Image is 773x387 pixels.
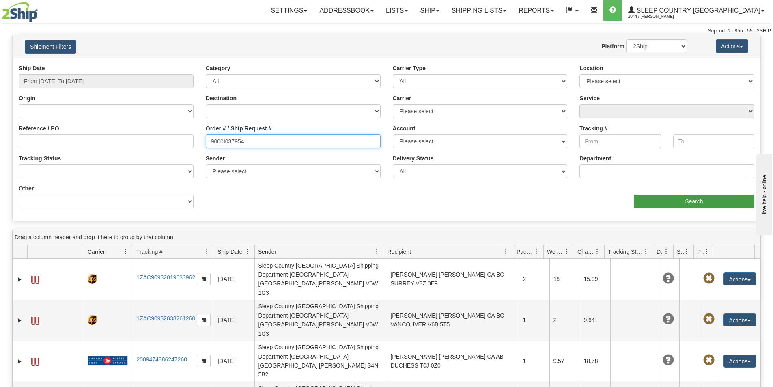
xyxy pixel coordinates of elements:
[387,259,519,300] td: [PERSON_NAME] [PERSON_NAME] CA BC SURREY V3Z 0E9
[387,300,519,341] td: [PERSON_NAME] [PERSON_NAME] CA BC VANCOUVER V6B 5T5
[446,0,512,21] a: Shipping lists
[697,248,704,256] span: Pickup Status
[16,357,24,365] a: Expand
[380,0,414,21] a: Lists
[200,244,214,258] a: Tracking # filter column settings
[639,244,653,258] a: Tracking Status filter column settings
[519,300,549,341] td: 1
[716,39,748,53] button: Actions
[206,94,237,102] label: Destination
[387,341,519,382] td: [PERSON_NAME] [PERSON_NAME] CA AB DUCHESS T0J 0Z0
[136,356,187,363] a: 2009474386247260
[579,124,607,132] label: Tracking #
[622,0,771,21] a: Sleep Country [GEOGRAPHIC_DATA] 2044 / [PERSON_NAME]
[31,354,39,367] a: Label
[19,184,34,192] label: Other
[663,355,674,366] span: Unknown
[579,64,603,72] label: Location
[206,124,272,132] label: Order # / Ship Request #
[254,341,387,382] td: Sleep Country [GEOGRAPHIC_DATA] Shipping Department [GEOGRAPHIC_DATA] [GEOGRAPHIC_DATA] [PERSON_N...
[680,244,693,258] a: Shipment Issues filter column settings
[703,355,715,366] span: Pickup Not Assigned
[628,13,689,21] span: 2044 / [PERSON_NAME]
[217,248,242,256] span: Ship Date
[580,341,610,382] td: 18.78
[265,0,313,21] a: Settings
[388,248,411,256] span: Recipient
[393,154,434,162] label: Delivery Status
[13,229,760,245] div: grid grouping header
[313,0,380,21] a: Addressbook
[2,2,38,22] img: logo2044.jpg
[579,134,661,148] input: From
[206,64,230,72] label: Category
[88,274,96,284] img: 8 - UPS
[25,40,76,54] button: Shipment Filters
[197,273,211,285] button: Copy to clipboard
[370,244,384,258] a: Sender filter column settings
[663,313,674,325] span: Unknown
[19,154,61,162] label: Tracking Status
[635,7,760,14] span: Sleep Country [GEOGRAPHIC_DATA]
[677,248,684,256] span: Shipment Issues
[723,313,756,326] button: Actions
[214,341,254,382] td: [DATE]
[634,195,754,208] input: Search
[136,315,195,322] a: 1ZAC90932038261260
[549,341,580,382] td: 9.57
[657,248,663,256] span: Delivery Status
[254,300,387,341] td: Sleep Country [GEOGRAPHIC_DATA] Shipping Department [GEOGRAPHIC_DATA] [GEOGRAPHIC_DATA][PERSON_NA...
[206,154,225,162] label: Sender
[393,124,416,132] label: Account
[136,274,195,281] a: 1ZAC90932019033962
[19,124,59,132] label: Reference / PO
[517,248,534,256] span: Packages
[16,316,24,324] a: Expand
[197,314,211,326] button: Copy to clipboard
[31,313,39,326] a: Label
[549,259,580,300] td: 18
[258,248,276,256] span: Sender
[547,248,564,256] span: Weight
[2,28,771,35] div: Support: 1 - 855 - 55 - 2SHIP
[659,244,673,258] a: Delivery Status filter column settings
[530,244,543,258] a: Packages filter column settings
[393,64,426,72] label: Carrier Type
[601,42,624,50] label: Platform
[703,313,715,325] span: Pickup Not Assigned
[16,275,24,283] a: Expand
[723,355,756,368] button: Actions
[499,244,513,258] a: Recipient filter column settings
[580,300,610,341] td: 9.64
[560,244,574,258] a: Weight filter column settings
[119,244,133,258] a: Carrier filter column settings
[579,94,600,102] label: Service
[19,94,35,102] label: Origin
[88,356,127,366] img: 20 - Canada Post
[580,259,610,300] td: 15.09
[88,315,96,325] img: 8 - UPS
[241,244,254,258] a: Ship Date filter column settings
[214,300,254,341] td: [DATE]
[590,244,604,258] a: Charge filter column settings
[577,248,594,256] span: Charge
[703,273,715,284] span: Pickup Not Assigned
[754,152,772,235] iframe: chat widget
[512,0,560,21] a: Reports
[663,273,674,284] span: Unknown
[6,7,75,13] div: live help - online
[723,272,756,285] button: Actions
[519,341,549,382] td: 1
[136,248,163,256] span: Tracking #
[19,64,45,72] label: Ship Date
[608,248,643,256] span: Tracking Status
[393,94,411,102] label: Carrier
[214,259,254,300] td: [DATE]
[519,259,549,300] td: 2
[673,134,754,148] input: To
[700,244,714,258] a: Pickup Status filter column settings
[414,0,445,21] a: Ship
[254,259,387,300] td: Sleep Country [GEOGRAPHIC_DATA] Shipping Department [GEOGRAPHIC_DATA] [GEOGRAPHIC_DATA][PERSON_NA...
[88,248,105,256] span: Carrier
[579,154,611,162] label: Department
